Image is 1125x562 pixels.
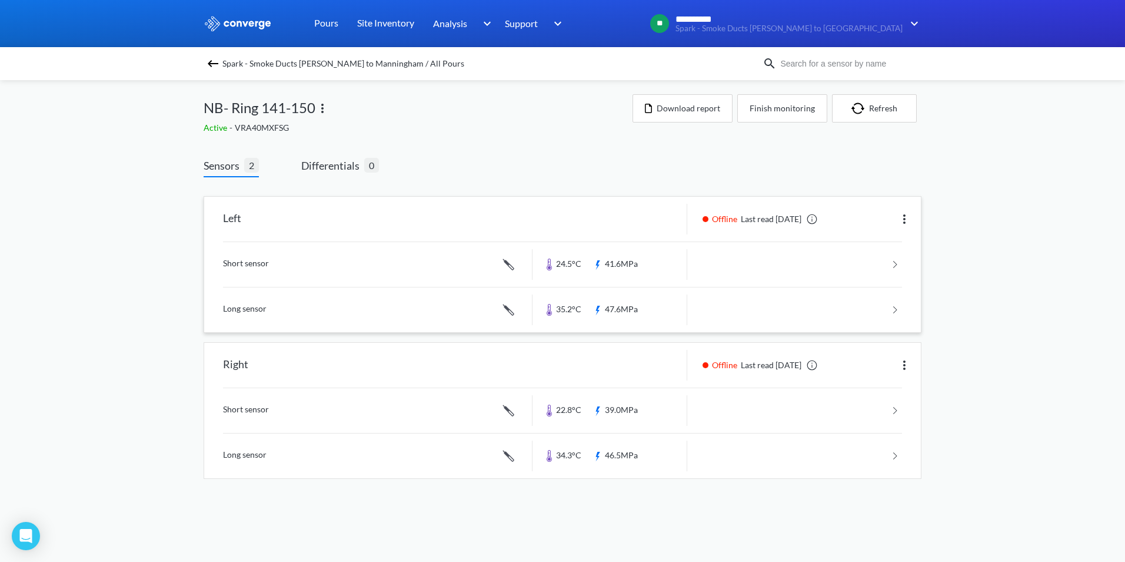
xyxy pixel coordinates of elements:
[903,16,921,31] img: downArrow.svg
[897,212,911,226] img: more.svg
[223,350,248,381] div: Right
[229,123,235,133] span: -
[204,157,244,174] span: Sensors
[204,121,633,134] div: VRA40MXFSG
[712,213,741,226] span: Offline
[315,101,329,115] img: more.svg
[244,158,259,173] span: 2
[12,522,40,550] div: Open Intercom Messenger
[832,94,917,123] button: Refresh
[364,158,379,173] span: 0
[697,359,821,372] div: Last read [DATE]
[222,55,464,72] span: Spark - Smoke Ducts [PERSON_NAME] to Manningham / All Pours
[223,204,241,234] div: Left
[737,94,827,123] button: Finish monitoring
[301,157,364,174] span: Differentials
[777,57,919,70] input: Search for a sensor by name
[475,16,494,31] img: downArrow.svg
[897,358,911,372] img: more.svg
[505,16,538,31] span: Support
[675,24,903,33] span: Spark - Smoke Ducts [PERSON_NAME] to [GEOGRAPHIC_DATA]
[851,103,869,114] img: icon-refresh.svg
[763,57,777,71] img: icon-search.svg
[204,123,229,133] span: Active
[204,97,315,119] span: NB- Ring 141-150
[546,16,565,31] img: downArrow.svg
[697,213,821,226] div: Last read [DATE]
[204,16,272,31] img: logo_ewhite.svg
[645,104,652,113] img: icon-file.svg
[712,359,741,372] span: Offline
[633,94,733,123] button: Download report
[433,16,467,31] span: Analysis
[206,57,220,71] img: backspace.svg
